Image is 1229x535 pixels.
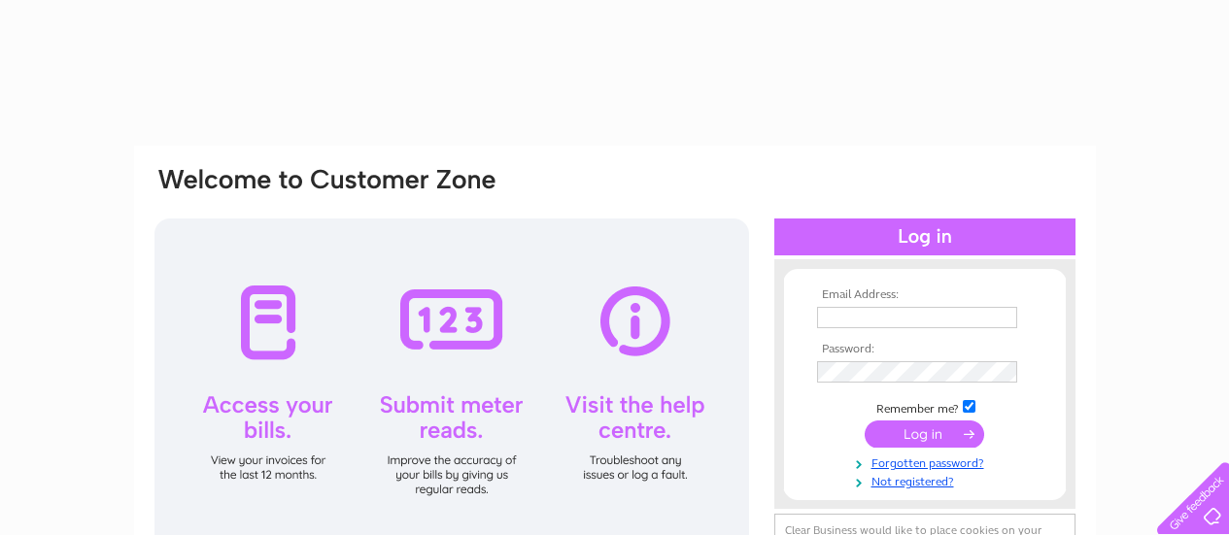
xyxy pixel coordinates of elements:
a: Not registered? [817,471,1038,489]
th: Email Address: [812,288,1038,302]
a: Forgotten password? [817,452,1038,471]
th: Password: [812,343,1038,356]
input: Submit [865,420,984,448]
td: Remember me? [812,397,1038,417]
